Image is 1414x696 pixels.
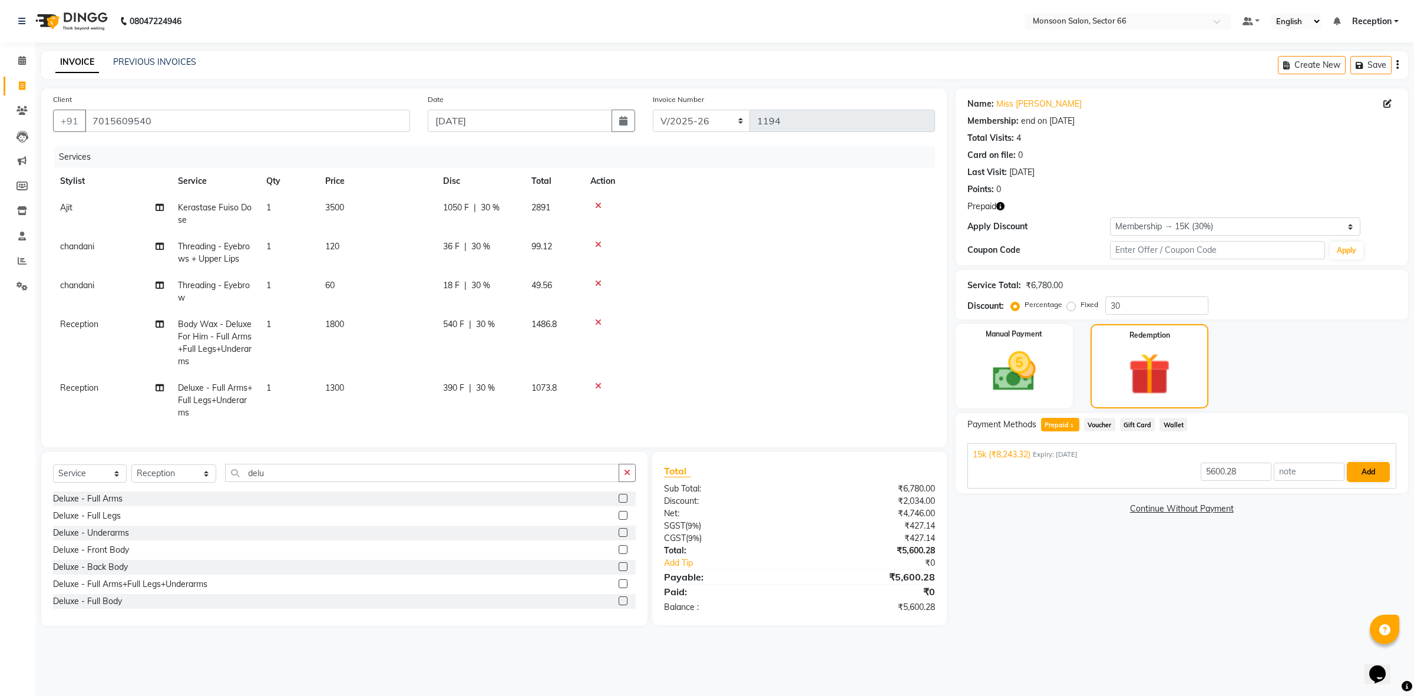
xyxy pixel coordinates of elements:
span: Voucher [1084,418,1115,431]
th: Total [524,168,583,194]
span: 1 [266,241,271,252]
button: Save [1350,56,1392,74]
div: ₹5,600.28 [799,545,944,557]
label: Date [428,94,444,105]
span: Threading - Eyebrows + Upper Lips [178,241,250,264]
div: Paid: [655,585,799,599]
span: Reception [1352,15,1392,28]
span: 1 [1069,423,1075,430]
div: 0 [1018,149,1023,161]
div: ₹0 [799,585,944,599]
div: 4 [1016,132,1021,144]
span: 540 F [443,318,464,331]
div: Service Total: [967,279,1021,292]
div: Points: [967,183,994,196]
div: Deluxe - Back Body [53,561,128,573]
label: Client [53,94,72,105]
span: 1 [266,202,271,213]
span: 1073.8 [531,382,557,393]
button: Create New [1278,56,1346,74]
div: ₹427.14 [799,520,944,532]
div: Deluxe - Full Arms [53,493,123,505]
span: 9% [688,521,699,530]
div: Apply Discount [967,220,1111,233]
span: 30 % [481,202,500,214]
div: end on [DATE] [1021,115,1075,127]
div: ₹2,034.00 [799,495,944,507]
iframe: chat widget [1365,649,1402,684]
span: 99.12 [531,241,552,252]
span: 30 % [471,240,490,253]
span: chandani [60,280,94,291]
span: 30 % [471,279,490,292]
span: 1800 [325,319,344,329]
a: Miss [PERSON_NAME] [996,98,1082,110]
span: 18 F [443,279,460,292]
button: +91 [53,110,86,132]
span: SGST [664,520,685,531]
div: Total: [655,545,799,557]
span: 1050 F [443,202,469,214]
div: ₹6,780.00 [1026,279,1063,292]
th: Price [318,168,436,194]
div: ₹6,780.00 [799,483,944,495]
label: Fixed [1081,299,1098,310]
div: ₹4,746.00 [799,507,944,520]
label: Redemption [1129,330,1170,341]
div: Sub Total: [655,483,799,495]
span: 36 F [443,240,460,253]
input: Amount [1201,463,1271,481]
span: 3500 [325,202,344,213]
div: Services [54,146,944,168]
span: 390 F [443,382,464,394]
th: Qty [259,168,318,194]
span: 49.56 [531,280,552,291]
span: 120 [325,241,339,252]
span: Ajit [60,202,72,213]
div: Discount: [967,300,1004,312]
div: Deluxe - Full Arms+Full Legs+Underarms [53,578,207,591]
div: Net: [655,507,799,520]
span: Threading - Eyebrow [178,280,250,303]
div: ₹427.14 [799,532,944,545]
b: 08047224946 [130,5,181,38]
span: 30 % [476,318,495,331]
span: Prepaid [1041,418,1079,431]
div: Deluxe - Front Body [53,544,129,556]
div: Deluxe - Full Body [53,595,122,608]
div: ( ) [655,520,799,532]
th: Stylist [53,168,171,194]
span: Deluxe - Full Arms+Full Legs+Underarms [178,382,252,418]
div: [DATE] [1009,166,1035,179]
span: Expiry: [DATE] [1033,450,1078,460]
span: CGST [664,533,686,543]
span: Prepaid [967,200,996,213]
span: 1 [266,382,271,393]
a: Add Tip [655,557,823,569]
img: _cash.svg [979,347,1050,397]
span: 1 [266,280,271,291]
span: | [474,202,476,214]
div: Deluxe - Full Legs [53,510,121,522]
span: | [464,279,467,292]
a: Continue Without Payment [958,503,1406,515]
div: ₹0 [824,557,944,569]
div: ₹5,600.28 [799,601,944,613]
span: | [464,240,467,253]
label: Percentage [1025,299,1062,310]
th: Action [583,168,935,194]
span: 1300 [325,382,344,393]
div: Membership: [967,115,1019,127]
label: Invoice Number [653,94,704,105]
span: chandani [60,241,94,252]
input: Search or Scan [225,464,619,482]
th: Service [171,168,259,194]
div: Card on file: [967,149,1016,161]
a: INVOICE [55,52,99,73]
span: Reception [60,319,98,329]
span: Payment Methods [967,418,1036,431]
input: Search by Name/Mobile/Email/Code [85,110,410,132]
th: Disc [436,168,524,194]
span: Wallet [1159,418,1187,431]
div: Deluxe - Underarms [53,527,129,539]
